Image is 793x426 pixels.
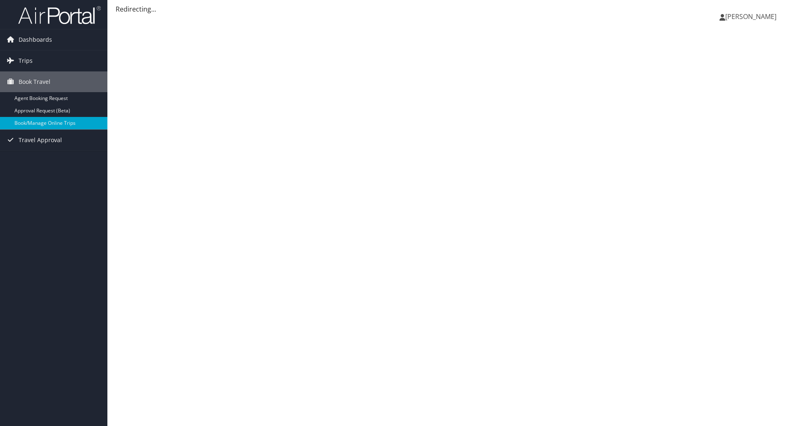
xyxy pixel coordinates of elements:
[725,12,776,21] span: [PERSON_NAME]
[19,29,52,50] span: Dashboards
[116,4,785,14] div: Redirecting...
[19,71,50,92] span: Book Travel
[19,130,62,150] span: Travel Approval
[18,5,101,25] img: airportal-logo.png
[19,50,33,71] span: Trips
[719,4,785,29] a: [PERSON_NAME]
